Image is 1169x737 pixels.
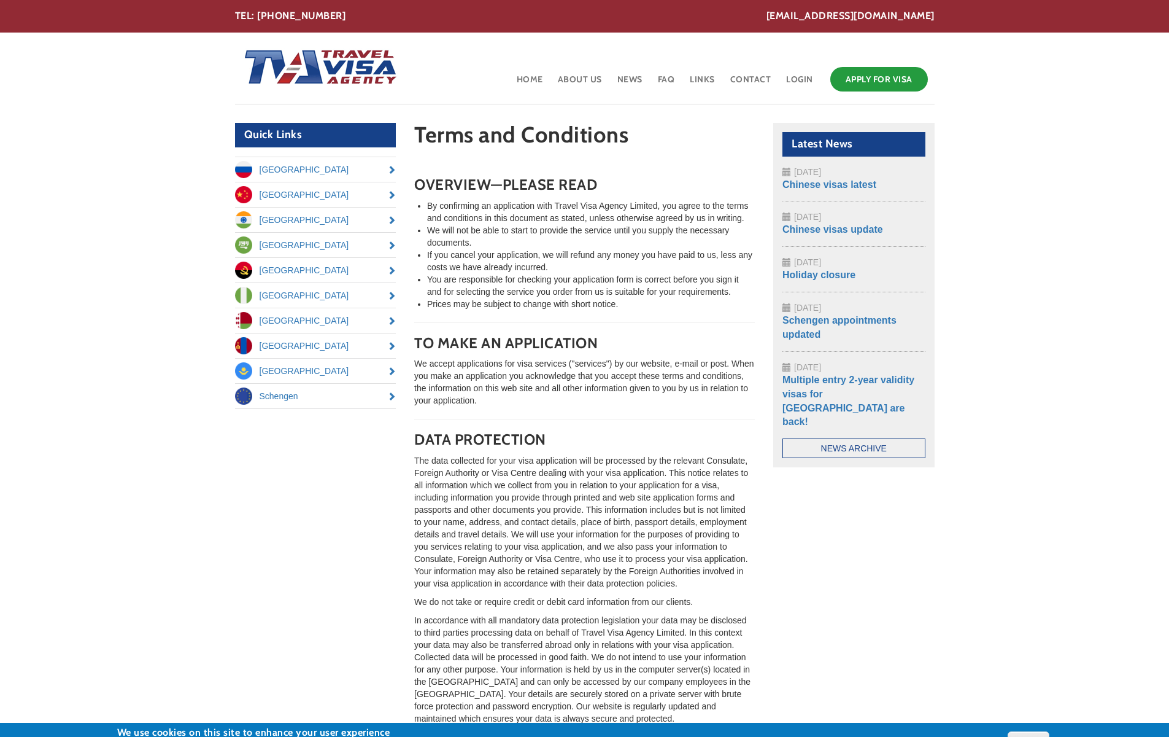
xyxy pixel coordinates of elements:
a: News [616,64,644,104]
a: Home [515,64,544,104]
a: Contact [729,64,773,104]
a: Holiday closure [782,270,855,280]
li: We will not be able to start to provide the service until you supply the necessary documents. [427,224,755,249]
a: Schengen appointments updated [782,315,897,340]
span: [DATE] [794,362,821,372]
h2: Latest News [782,132,925,157]
p: In accordance with all mandatory data protection legislation your data may be disclosed to third ... [414,614,755,725]
a: [GEOGRAPHIC_DATA] [235,157,396,182]
div: TEL: [PHONE_NUMBER] [235,9,935,23]
span: [DATE] [794,167,821,177]
a: [GEOGRAPHIC_DATA] [235,283,396,308]
a: [GEOGRAPHIC_DATA] [235,258,396,283]
img: Home [235,37,398,99]
a: Chinese visas update [782,224,883,235]
h1: Terms and Conditions [414,123,755,153]
a: FAQ [657,64,676,104]
li: Prices may be subject to change with short notice. [427,298,755,310]
a: [GEOGRAPHIC_DATA] [235,208,396,232]
h3: DATA PROTECTION [414,432,755,448]
a: News Archive [782,439,925,458]
p: We do not take or require credit or debit card information from our clients. [414,596,755,608]
a: [GEOGRAPHIC_DATA] [235,333,396,358]
a: [GEOGRAPHIC_DATA] [235,182,396,207]
a: Schengen [235,384,396,408]
li: You are responsible for checking your application form is correct before you sign it and for sele... [427,273,755,298]
a: About Us [557,64,603,104]
a: Chinese visas latest [782,179,876,190]
li: By confirming an application with Travel Visa Agency Limited, you agree to the terms and conditio... [427,200,755,224]
a: Links [689,64,716,104]
p: We accept applications for visa services ("services") by our website, e-mail or post. When you ma... [414,357,755,407]
a: [GEOGRAPHIC_DATA] [235,359,396,383]
a: Multiple entry 2-year validity visas for [GEOGRAPHIC_DATA] are back! [782,375,914,427]
a: Apply for Visa [830,67,928,92]
a: [GEOGRAPHIC_DATA] [235,233,396,257]
h3: OVERVIEW—PLEASE READ [414,177,755,193]
a: Login [785,64,814,104]
span: [DATE] [794,303,821,313]
a: [GEOGRAPHIC_DATA] [235,308,396,333]
li: If you cancel your application, we will refund any money you have paid to us, less any costs we h... [427,249,755,273]
p: The data collected for your visa application will be processed by the relevant Consulate, Foreign... [414,454,755,590]
h3: TO MAKE AN APPLICATION [414,335,755,351]
a: [EMAIL_ADDRESS][DOMAIN_NAME] [766,9,935,23]
span: [DATE] [794,212,821,222]
span: [DATE] [794,257,821,267]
